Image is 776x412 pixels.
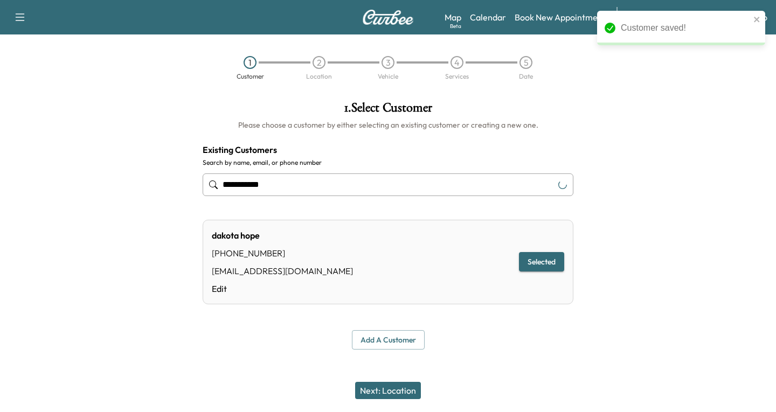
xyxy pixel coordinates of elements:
[203,143,573,156] h4: Existing Customers
[212,247,353,260] div: [PHONE_NUMBER]
[621,22,750,34] div: Customer saved!
[445,73,469,80] div: Services
[203,120,573,130] h6: Please choose a customer by either selecting an existing customer or creating a new one.
[203,158,573,167] label: Search by name, email, or phone number
[515,11,606,24] a: Book New Appointment
[451,56,463,69] div: 4
[378,73,398,80] div: Vehicle
[753,15,761,24] button: close
[244,56,257,69] div: 1
[470,11,506,24] a: Calendar
[203,101,573,120] h1: 1 . Select Customer
[519,56,532,69] div: 5
[212,282,353,295] a: Edit
[313,56,325,69] div: 2
[306,73,332,80] div: Location
[519,73,533,80] div: Date
[519,252,564,272] button: Selected
[212,264,353,277] div: [EMAIL_ADDRESS][DOMAIN_NAME]
[355,382,421,399] button: Next: Location
[212,229,353,242] div: dakota hope
[237,73,264,80] div: Customer
[450,22,461,30] div: Beta
[382,56,394,69] div: 3
[352,330,425,350] button: Add a customer
[445,11,461,24] a: MapBeta
[362,10,414,25] img: Curbee Logo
